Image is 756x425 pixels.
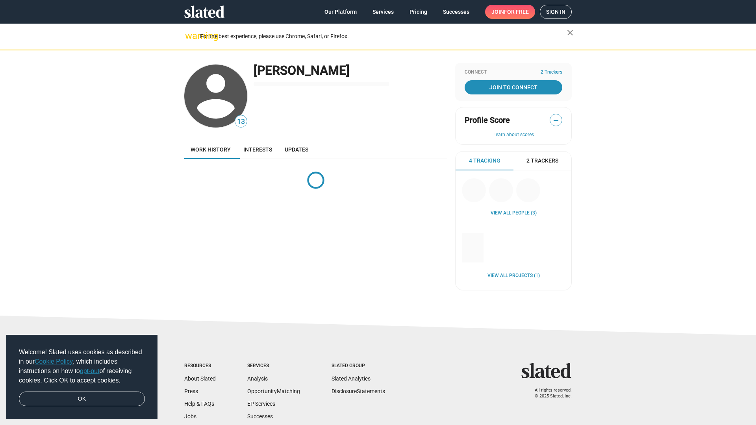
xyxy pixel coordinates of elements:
a: Joinfor free [485,5,535,19]
a: dismiss cookie message [19,392,145,407]
span: Updates [285,146,308,153]
button: Learn about scores [465,132,562,138]
a: DisclosureStatements [332,388,385,394]
a: About Slated [184,375,216,382]
div: Resources [184,363,216,369]
mat-icon: close [565,28,575,37]
span: Work history [191,146,231,153]
a: View all Projects (1) [487,273,540,279]
a: Jobs [184,413,196,419]
a: Pricing [403,5,434,19]
span: 2 Trackers [526,157,558,164]
mat-icon: warning [185,31,195,41]
a: Sign in [540,5,572,19]
a: Work history [184,140,237,159]
div: Connect [465,69,562,76]
span: 13 [235,116,247,127]
a: opt-out [80,368,100,374]
a: Press [184,388,198,394]
a: View all People (3) [491,210,537,216]
span: Sign in [546,5,565,18]
div: For the best experience, please use Chrome, Safari, or Firefox. [200,31,567,42]
span: Services [372,5,394,19]
span: Join To Connect [466,80,561,94]
a: Help & FAQs [184,401,214,407]
a: Interests [237,140,278,159]
a: Join To Connect [465,80,562,94]
span: Interests [243,146,272,153]
a: Successes [247,413,273,419]
span: 2 Trackers [541,69,562,76]
div: Slated Group [332,363,385,369]
a: EP Services [247,401,275,407]
div: Services [247,363,300,369]
span: Our Platform [324,5,357,19]
span: for free [504,5,529,19]
span: Welcome! Slated uses cookies as described in our , which includes instructions on how to of recei... [19,347,145,385]
p: All rights reserved. © 2025 Slated, Inc. [526,388,572,399]
div: cookieconsent [6,335,157,419]
span: Join [491,5,529,19]
span: 4 Tracking [469,157,500,164]
span: Successes [443,5,469,19]
span: Profile Score [465,115,510,126]
a: Updates [278,140,315,159]
a: Analysis [247,375,268,382]
a: Successes [437,5,476,19]
a: Our Platform [318,5,363,19]
a: Cookie Policy [35,358,73,365]
a: Services [366,5,400,19]
div: [PERSON_NAME] [254,62,447,79]
a: OpportunityMatching [247,388,300,394]
span: — [550,115,562,126]
span: Pricing [409,5,427,19]
a: Slated Analytics [332,375,371,382]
